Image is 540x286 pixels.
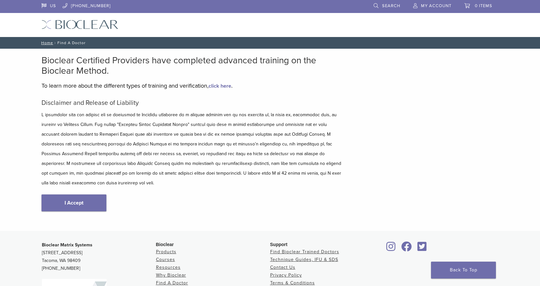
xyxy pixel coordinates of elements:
img: Bioclear [42,20,118,29]
strong: Bioclear Matrix Systems [42,242,92,248]
a: Privacy Policy [270,272,302,278]
a: Terms & Conditions [270,280,315,286]
span: Bioclear [156,242,174,247]
p: [STREET_ADDRESS] Tacoma, WA 98409 [PHONE_NUMBER] [42,241,156,272]
a: Find A Doctor [156,280,188,286]
a: Find Bioclear Trained Doctors [270,249,339,255]
h5: Disclaimer and Release of Liability [42,99,343,107]
a: Bioclear [415,245,429,252]
a: Products [156,249,176,255]
h2: Bioclear Certified Providers have completed advanced training on the Bioclear Method. [42,55,343,76]
p: L ipsumdolor sita con adipisc eli se doeiusmod te Incididu utlaboree do m aliquae adminim ven qu ... [42,110,343,188]
a: click here [209,83,231,89]
a: Home [39,41,53,45]
a: I Accept [42,194,106,211]
p: To learn more about the different types of training and verification, . [42,81,343,91]
nav: Find A Doctor [37,37,504,49]
a: Bioclear [384,245,398,252]
a: Technique Guides, IFU & SDS [270,257,338,262]
a: Contact Us [270,265,295,270]
span: Search [382,3,400,8]
span: 0 items [475,3,492,8]
span: My Account [421,3,451,8]
a: Courses [156,257,175,262]
a: Back To Top [431,262,496,279]
span: Support [270,242,288,247]
a: Why Bioclear [156,272,186,278]
span: / [53,41,57,44]
a: Bioclear [399,245,414,252]
a: Resources [156,265,181,270]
